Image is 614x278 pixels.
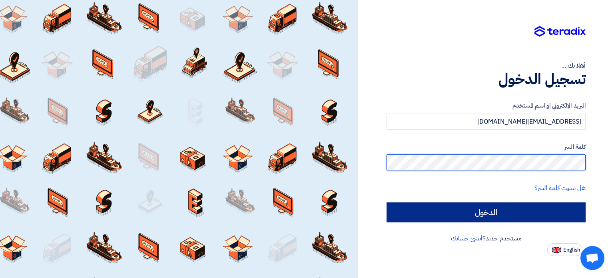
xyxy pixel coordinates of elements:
div: Open chat [580,246,604,270]
input: الدخول [387,202,586,222]
div: أهلا بك ... [387,61,586,70]
div: مستخدم جديد؟ [387,234,586,243]
label: كلمة السر [387,142,586,152]
img: Teradix logo [534,26,586,37]
input: أدخل بريد العمل الإلكتروني او اسم المستخدم الخاص بك ... [387,114,586,130]
label: البريد الإلكتروني او اسم المستخدم [387,101,586,110]
a: أنشئ حسابك [451,234,482,243]
button: English [547,243,582,256]
h1: تسجيل الدخول [387,70,586,88]
img: en-US.png [552,247,561,253]
a: هل نسيت كلمة السر؟ [534,183,586,193]
span: English [563,247,580,253]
